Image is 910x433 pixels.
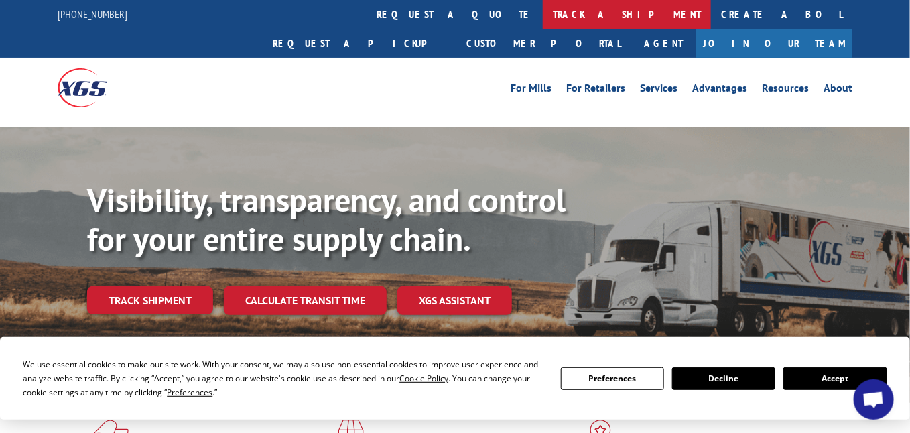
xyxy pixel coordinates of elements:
a: For Mills [511,83,551,98]
a: [PHONE_NUMBER] [58,7,127,21]
a: About [824,83,852,98]
a: Calculate transit time [224,286,387,315]
a: Services [640,83,677,98]
a: Join Our Team [696,29,852,58]
span: Cookie Policy [399,373,448,384]
a: Advantages [692,83,747,98]
span: Preferences [167,387,212,398]
button: Decline [672,367,775,390]
a: Track shipment [87,286,213,314]
button: Accept [783,367,887,390]
button: Preferences [561,367,664,390]
a: Resources [762,83,809,98]
b: Visibility, transparency, and control for your entire supply chain. [87,179,566,259]
a: XGS ASSISTANT [397,286,512,315]
a: Request a pickup [263,29,456,58]
div: We use essential cookies to make our site work. With your consent, we may also use non-essential ... [23,357,544,399]
a: Agent [631,29,696,58]
div: Open chat [854,379,894,420]
a: Customer Portal [456,29,631,58]
a: For Retailers [566,83,625,98]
